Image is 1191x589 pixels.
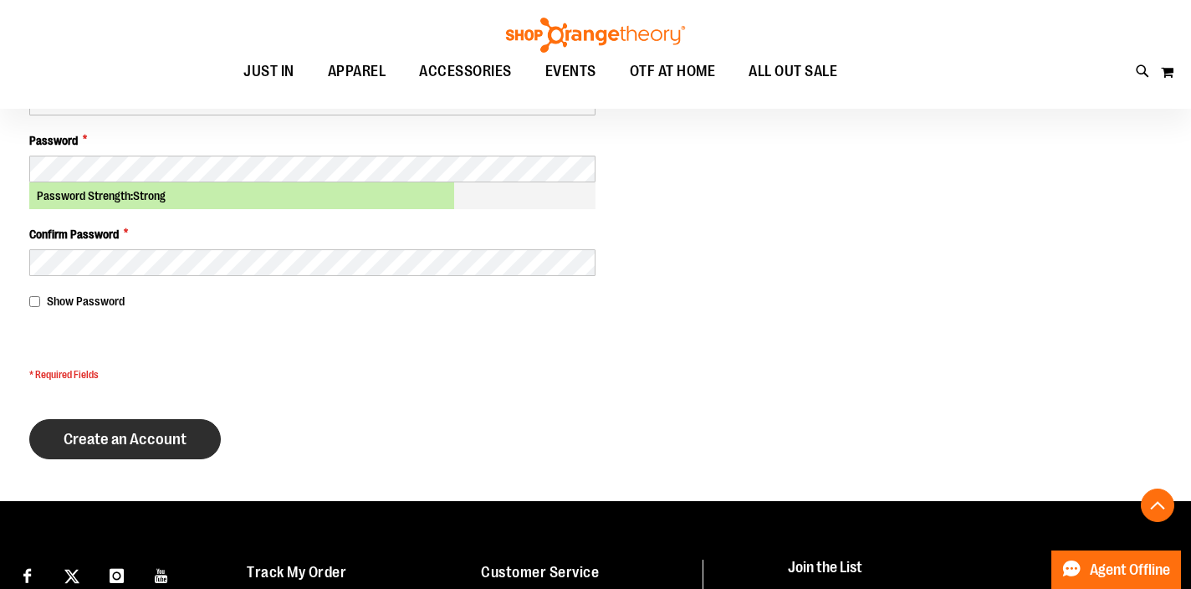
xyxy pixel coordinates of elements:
a: Visit our Youtube page [147,560,176,589]
span: OTF AT HOME [630,53,716,90]
span: EVENTS [545,53,596,90]
button: Agent Offline [1051,551,1181,589]
span: ALL OUT SALE [749,53,837,90]
a: Visit our Instagram page [102,560,131,589]
span: JUST IN [243,53,294,90]
span: Create an Account [64,430,187,448]
span: Strong [133,189,166,202]
span: APPAREL [328,53,386,90]
span: Show Password [47,294,125,308]
span: ACCESSORIES [419,53,512,90]
div: Password Strength: [29,182,595,209]
span: Password [29,132,78,149]
button: Create an Account [29,419,221,459]
span: Confirm Password [29,226,119,243]
span: * Required Fields [29,368,595,382]
a: Visit our Facebook page [13,560,42,589]
img: Shop Orangetheory [503,18,688,53]
a: Customer Service [481,564,599,581]
img: Twitter [64,569,79,584]
span: Agent Offline [1090,562,1170,578]
a: Visit our X page [58,560,87,589]
button: Back To Top [1141,489,1174,522]
a: Track My Order [247,564,346,581]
